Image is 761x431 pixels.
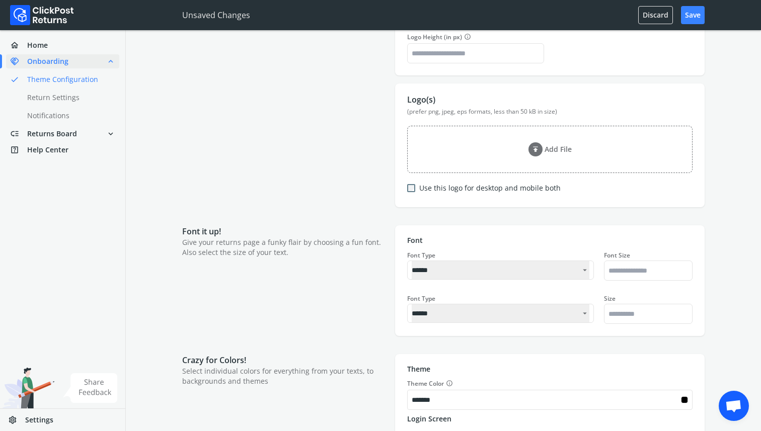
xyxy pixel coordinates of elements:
span: Settings [25,415,53,425]
button: Logo Height (in px) [462,32,471,42]
span: info [446,378,453,388]
span: Returns Board [27,129,77,139]
button: Theme Color [444,378,453,389]
p: Font it up! [182,225,385,237]
p: Logo(s) [407,94,693,106]
img: file_input [528,142,543,156]
span: expand_less [106,54,115,68]
a: homeHome [6,38,119,52]
span: done [10,72,19,87]
img: share feedback [63,373,118,403]
p: Theme [407,364,693,374]
span: Home [27,40,48,50]
p: Unsaved Changes [182,9,250,21]
span: home [10,38,27,52]
div: Font Type [407,251,594,260]
a: help_centerHelp Center [6,143,119,157]
p: (prefer png, jpeg, eps formats, less than 50 kB in size) [407,108,693,116]
img: Logo [10,5,74,25]
span: handshake [10,54,27,68]
label: Font Size [604,251,693,260]
span: Onboarding [27,56,68,66]
label: Use this logo for desktop and mobile both [419,183,561,193]
p: Crazy for Colors! [182,354,385,366]
p: Give your returns page a funky flair by choosing a fun font. Also select the size of your text. [182,237,385,257]
span: help_center [10,143,27,157]
span: expand_more [106,127,115,141]
a: Return Settings [6,91,131,105]
p: Font [407,235,693,245]
span: low_priority [10,127,27,141]
label: Theme Color [407,378,693,389]
span: Help Center [27,145,68,155]
a: Notifications [6,109,131,123]
label: Size [604,295,693,303]
a: doneTheme Configuration [6,72,131,87]
p: Login Screen [407,414,693,424]
label: Logo Height (in px) [407,32,544,42]
span: info [464,32,471,42]
button: Discard [638,6,673,24]
p: Select individual colors for everything from your texts, to backgrounds and themes [182,366,385,386]
span: settings [8,413,25,427]
button: Save [681,6,705,24]
div: Font Type [407,295,594,303]
p: Add File [545,144,572,154]
div: Open chat [719,391,749,421]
